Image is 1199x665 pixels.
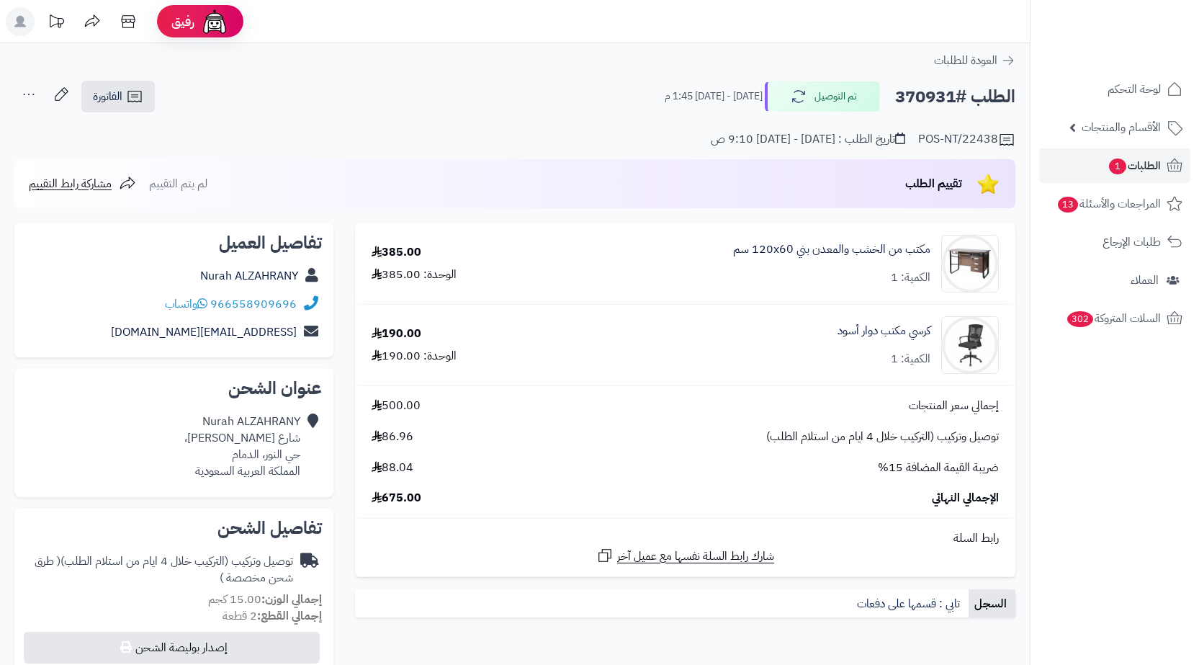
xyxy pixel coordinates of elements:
[733,241,930,258] a: مكتب من الخشب والمعدن بني 120x60 سم
[891,351,930,367] div: الكمية: 1
[261,591,322,608] strong: إجمالي الوزن:
[596,547,774,565] a: شارك رابط السلة نفسها مع عميل آخر
[934,52,997,69] span: العودة للطلبات
[1108,156,1161,176] span: الطلبات
[29,175,136,192] a: مشاركة رابط التقييم
[24,632,320,664] button: إصدار بوليصة الشحن
[837,323,930,339] a: كرسي مكتب دوار أسود
[372,348,457,365] div: الوحدة: 190.00
[909,398,999,414] span: إجمالي سعر المنتجات
[165,295,207,313] a: واتساب
[918,131,1015,148] div: POS-NT/22438
[895,82,1015,112] h2: الطلب #370931
[766,429,999,445] span: توصيل وتركيب (التركيب خلال 4 ايام من استلام الطلب)
[891,269,930,286] div: الكمية: 1
[38,7,74,40] a: تحديثات المنصة
[200,7,229,36] img: ai-face.png
[257,607,322,625] strong: إجمالي القطع:
[361,530,1010,547] div: رابط السلة
[1067,311,1093,327] span: 302
[1103,232,1161,252] span: طلبات الإرجاع
[372,267,457,283] div: الوحدة: 385.00
[878,460,999,476] span: ضريبة القيمة المضافة 15%
[1039,72,1190,107] a: لوحة التحكم
[26,519,322,537] h2: تفاصيل الشحن
[1066,308,1161,329] span: السلات المتروكة
[1058,197,1078,213] span: 13
[1039,187,1190,221] a: المراجعات والأسئلة13
[149,175,207,192] span: لم يتم التقييم
[26,553,293,586] div: توصيل وتركيب (التركيب خلال 4 ايام من استلام الطلب)
[208,591,322,608] small: 15.00 كجم
[969,589,1015,618] a: السجل
[372,398,421,414] span: 500.00
[905,175,962,192] span: تقييم الطلب
[711,131,905,148] div: تاريخ الطلب : [DATE] - [DATE] 9:10 ص
[372,326,421,342] div: 190.00
[1039,263,1190,298] a: العملاء
[171,13,194,30] span: رفيق
[29,175,112,192] span: مشاركة رابط التقييم
[35,553,293,586] span: ( طرق شحن مخصصة )
[765,81,880,112] button: تم التوصيل
[1039,301,1190,336] a: السلات المتروكة302
[851,589,969,618] a: تابي : قسمها على دفعات
[81,81,155,112] a: الفاتورة
[1039,225,1190,259] a: طلبات الإرجاع
[942,235,998,293] img: 1716215394-110111010095-90x90.jpg
[932,490,999,506] span: الإجمالي النهائي
[617,548,774,565] span: شارك رابط السلة نفسها مع عميل آخر
[26,380,322,397] h2: عنوان الشحن
[1101,40,1185,71] img: logo-2.png
[934,52,1015,69] a: العودة للطلبات
[665,89,763,104] small: [DATE] - [DATE] 1:45 م
[1082,117,1161,138] span: الأقسام والمنتجات
[93,88,122,105] span: الفاتورة
[1109,159,1126,174] span: 1
[200,267,298,285] a: Nurah ALZAHRANY
[1056,194,1161,214] span: المراجعات والأسئلة
[1108,79,1161,99] span: لوحة التحكم
[210,295,297,313] a: 966558909696
[372,490,421,506] span: 675.00
[372,244,421,261] div: 385.00
[26,234,322,251] h2: تفاصيل العميل
[372,429,413,445] span: 86.96
[111,323,297,341] a: [EMAIL_ADDRESS][DOMAIN_NAME]
[372,460,413,476] span: 88.04
[1039,148,1190,183] a: الطلبات1
[184,414,300,479] div: Nurah ALZAHRANY شارع [PERSON_NAME]، حي النور، الدمام المملكة العربية السعودية
[942,316,998,374] img: 1731241872-110102090196-90x90.jpg
[223,607,322,625] small: 2 قطعة
[1131,270,1159,290] span: العملاء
